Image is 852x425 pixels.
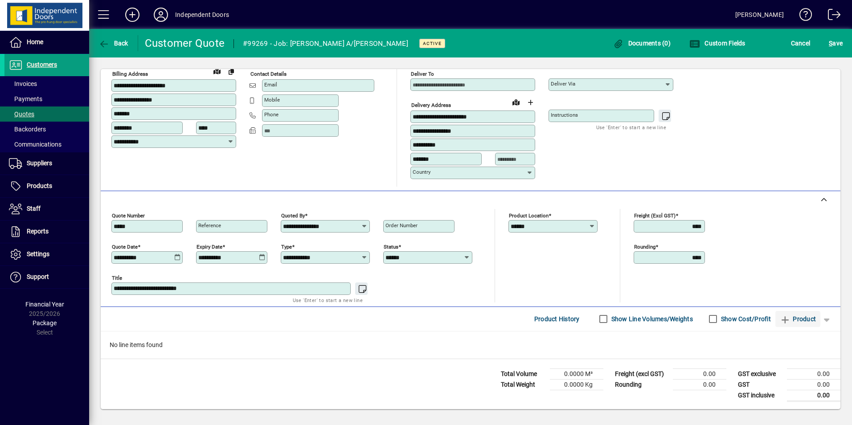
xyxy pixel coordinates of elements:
[118,7,147,23] button: Add
[634,243,655,249] mat-label: Rounding
[33,319,57,327] span: Package
[534,312,580,326] span: Product History
[27,61,57,68] span: Customers
[147,7,175,23] button: Profile
[775,311,820,327] button: Product
[27,228,49,235] span: Reports
[27,38,43,45] span: Home
[550,368,603,379] td: 0.0000 M³
[413,169,430,175] mat-label: Country
[496,368,550,379] td: Total Volume
[821,2,841,31] a: Logout
[384,243,398,249] mat-label: Status
[509,212,549,218] mat-label: Product location
[791,36,811,50] span: Cancel
[551,81,575,87] mat-label: Deliver via
[610,315,693,323] label: Show Line Volumes/Weights
[829,40,832,47] span: S
[787,368,840,379] td: 0.00
[4,91,89,106] a: Payments
[4,152,89,175] a: Suppliers
[264,82,277,88] mat-label: Email
[25,301,64,308] span: Financial Year
[610,379,673,390] td: Rounding
[4,243,89,266] a: Settings
[9,80,37,87] span: Invoices
[27,205,41,212] span: Staff
[243,37,408,51] div: #99269 - Job: [PERSON_NAME] A/[PERSON_NAME]
[264,111,279,118] mat-label: Phone
[687,35,748,51] button: Custom Fields
[789,35,813,51] button: Cancel
[112,243,138,249] mat-label: Quote date
[9,95,42,102] span: Payments
[733,379,787,390] td: GST
[787,379,840,390] td: 0.00
[673,379,726,390] td: 0.00
[281,212,305,218] mat-label: Quoted by
[733,368,787,379] td: GST exclusive
[4,175,89,197] a: Products
[4,106,89,122] a: Quotes
[224,64,238,78] button: Copy to Delivery address
[9,126,46,133] span: Backorders
[4,221,89,243] a: Reports
[112,212,145,218] mat-label: Quote number
[210,64,224,78] a: View on map
[523,95,537,110] button: Choose address
[264,97,280,103] mat-label: Mobile
[610,368,673,379] td: Freight (excl GST)
[101,331,840,359] div: No line items found
[531,311,583,327] button: Product History
[509,95,523,109] a: View on map
[735,8,784,22] div: [PERSON_NAME]
[385,222,418,229] mat-label: Order number
[689,40,745,47] span: Custom Fields
[596,122,666,132] mat-hint: Use 'Enter' to start a new line
[175,8,229,22] div: Independent Doors
[89,35,138,51] app-page-header-button: Back
[551,112,578,118] mat-label: Instructions
[496,379,550,390] td: Total Weight
[198,222,221,229] mat-label: Reference
[610,35,673,51] button: Documents (0)
[145,36,225,50] div: Customer Quote
[673,368,726,379] td: 0.00
[4,137,89,152] a: Communications
[9,110,34,118] span: Quotes
[96,35,131,51] button: Back
[634,212,676,218] mat-label: Freight (excl GST)
[112,274,122,281] mat-label: Title
[27,273,49,280] span: Support
[197,243,222,249] mat-label: Expiry date
[281,243,292,249] mat-label: Type
[4,76,89,91] a: Invoices
[4,122,89,137] a: Backorders
[4,31,89,53] a: Home
[787,390,840,401] td: 0.00
[780,312,816,326] span: Product
[27,182,52,189] span: Products
[27,159,52,167] span: Suppliers
[27,250,49,257] span: Settings
[4,266,89,288] a: Support
[613,40,671,47] span: Documents (0)
[4,198,89,220] a: Staff
[827,35,845,51] button: Save
[733,390,787,401] td: GST inclusive
[293,295,363,305] mat-hint: Use 'Enter' to start a new line
[829,36,843,50] span: ave
[9,141,61,148] span: Communications
[793,2,812,31] a: Knowledge Base
[550,379,603,390] td: 0.0000 Kg
[423,41,442,46] span: Active
[411,71,434,77] mat-label: Deliver To
[98,40,128,47] span: Back
[719,315,771,323] label: Show Cost/Profit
